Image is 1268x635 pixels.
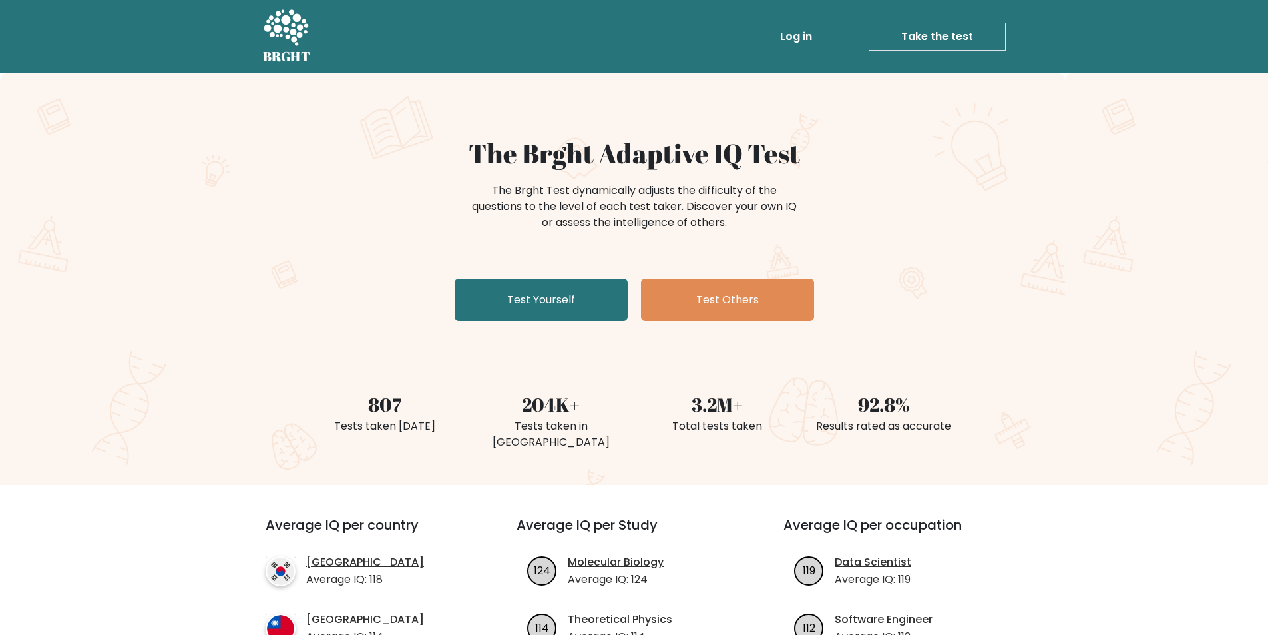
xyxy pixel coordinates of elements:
[306,612,424,628] a: [GEOGRAPHIC_DATA]
[476,418,626,450] div: Tests taken in [GEOGRAPHIC_DATA]
[476,390,626,418] div: 204K+
[568,554,664,570] a: Molecular Biology
[568,572,664,588] p: Average IQ: 124
[263,49,311,65] h5: BRGHT
[568,612,672,628] a: Theoretical Physics
[310,418,460,434] div: Tests taken [DATE]
[835,612,933,628] a: Software Engineer
[775,23,817,50] a: Log in
[783,517,1018,549] h3: Average IQ per occupation
[517,517,751,549] h3: Average IQ per Study
[310,390,460,418] div: 807
[642,418,793,434] div: Total tests taken
[803,562,815,578] text: 119
[835,554,911,570] a: Data Scientist
[306,572,424,588] p: Average IQ: 118
[641,279,814,321] a: Test Others
[803,620,815,635] text: 112
[266,517,469,549] h3: Average IQ per country
[263,5,311,68] a: BRGHT
[468,183,801,231] div: The Brght Test dynamically adjusts the difficulty of the questions to the level of each test take...
[455,279,628,321] a: Test Yourself
[534,562,550,578] text: 124
[310,137,959,169] h1: The Brght Adaptive IQ Test
[809,418,959,434] div: Results rated as accurate
[835,572,911,588] p: Average IQ: 119
[869,23,1006,51] a: Take the test
[266,556,296,586] img: country
[306,554,424,570] a: [GEOGRAPHIC_DATA]
[535,620,549,635] text: 114
[642,390,793,418] div: 3.2M+
[809,390,959,418] div: 92.8%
